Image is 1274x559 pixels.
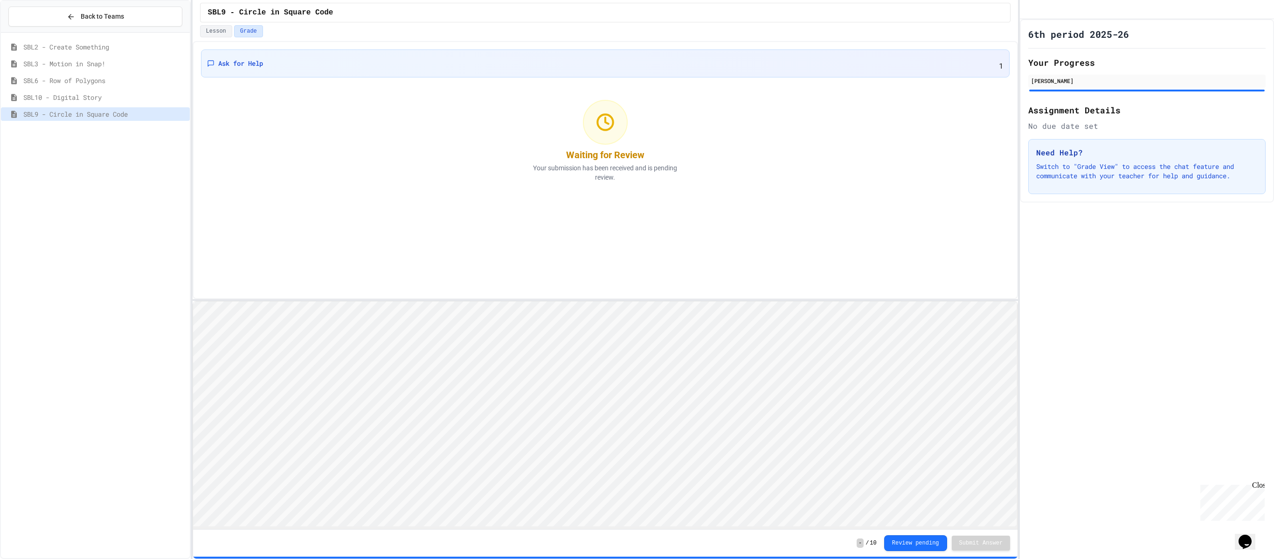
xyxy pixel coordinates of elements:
button: Submit Answer [952,536,1011,551]
p: Switch to "Grade View" to access the chat feature and communicate with your teacher for help and ... [1036,162,1258,181]
iframe: chat widget [1235,522,1265,550]
button: Grade [234,25,263,37]
div: No due date set [1028,120,1266,132]
h2: Your Progress [1028,56,1266,69]
h1: 6th period 2025-26 [1028,28,1129,41]
span: 10 [870,539,876,547]
span: SBL3 - Motion in Snap! [23,59,186,69]
button: Review pending [884,535,947,551]
div: Waiting for Review [566,148,644,161]
span: Submit Answer [959,539,1003,547]
span: Ask for Help [218,59,263,68]
span: Back to Teams [81,12,124,21]
span: 1 [999,61,1004,70]
span: SBL6 - Row of Polygons [23,76,186,85]
span: - [857,538,864,548]
span: / [865,539,869,547]
h3: Need Help? [1036,147,1258,158]
span: SBL9 - Circle in Square Code [23,109,186,119]
span: SBL2 - Create Something [23,42,186,52]
div: Chat with us now!Close [4,4,64,59]
button: Back to Teams [8,7,182,27]
iframe: Snap! Programming Environment [193,301,1018,529]
button: Lesson [200,25,232,37]
h2: Assignment Details [1028,104,1266,117]
span: SBL10 - Digital Story [23,92,186,102]
span: SBL9 - Circle in Square Code [208,7,333,18]
p: Your submission has been received and is pending review. [521,163,689,182]
iframe: chat widget [1197,481,1265,521]
div: [PERSON_NAME] [1031,77,1263,85]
